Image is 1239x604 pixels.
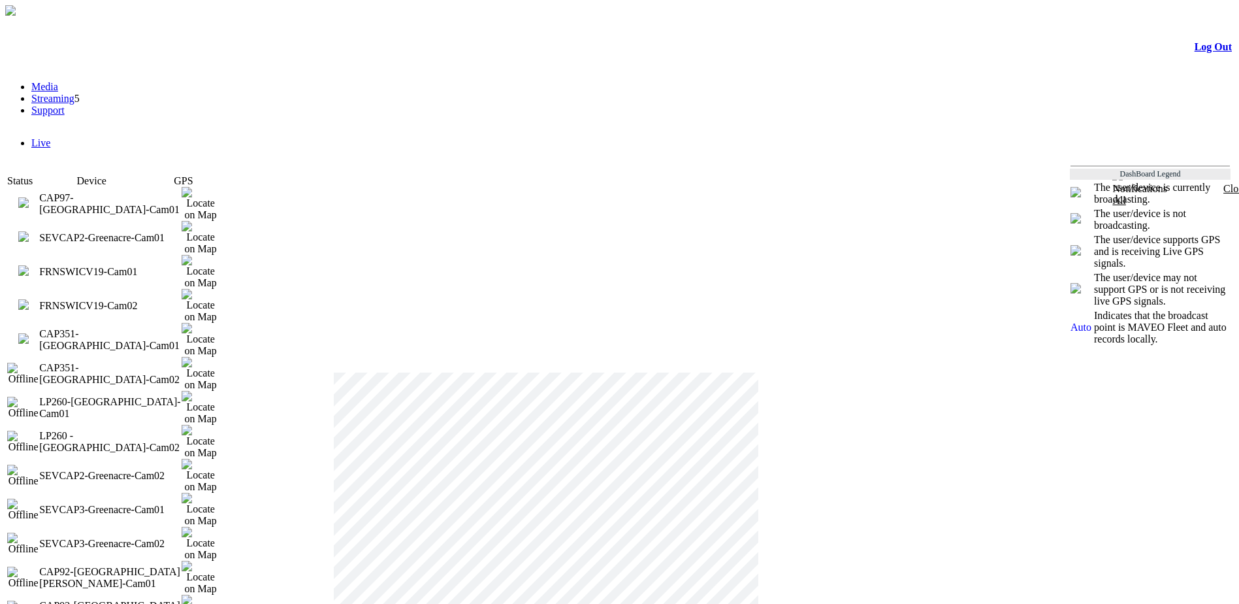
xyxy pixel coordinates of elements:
a: 0 viewers [18,199,29,210]
img: Offline [7,499,39,521]
td: CAP97-Huntingwood-Cam01 [39,187,182,221]
td: Device [77,175,157,187]
img: miniPlay.png [1070,187,1081,197]
img: Locate on Map [182,289,219,323]
td: LP260 - Newcastle-Cam02 [39,425,182,459]
img: Locate on Map [182,357,219,391]
img: arrow-3.png [5,5,16,16]
td: DashBoard Legend [1070,169,1231,180]
a: 0 viewers [18,233,29,244]
img: crosshair_gray.png [1070,283,1081,294]
img: Offline [7,431,39,453]
a: 0 viewers [18,335,29,346]
span: Welcome, [PERSON_NAME] (General User) [930,171,1086,180]
img: crosshair_blue.png [1070,245,1081,256]
img: Offline [7,567,39,589]
img: Locate on Map [182,493,219,527]
img: Locate on Map [182,391,219,425]
span: Auto [1070,322,1091,333]
td: Indicates that the broadcast point is MAVEO Fleet and auto records locally. [1093,309,1231,346]
td: CAP351-Bateau Bay-Cam01 [39,323,182,357]
td: SEVCAP2-Greenacre-Cam01 [39,221,182,255]
img: Offline [7,397,39,419]
img: miniPlay.png [18,197,29,208]
td: CAP351-Bateau Bay-Cam02 [39,357,182,391]
a: Media [31,81,58,92]
img: Offline [7,363,39,385]
td: FRNSWICV19-Cam02 [39,289,182,323]
a: Support [31,105,65,116]
img: Offline [7,533,39,555]
img: Locate on Map [182,323,219,357]
img: miniPlay.png [18,299,29,310]
img: Locate on Map [182,221,219,255]
a: Streaming [31,93,74,104]
td: LP260-Newcastle-Cam01 [39,391,182,425]
img: Locate on Map [182,527,219,561]
td: The user/device may not support GPS or is not receiving live GPS signals. [1093,271,1231,308]
img: miniNoPlay.png [1070,213,1081,224]
td: SEVCAP3-Greenacre-Cam01 [39,493,182,527]
a: 0 viewers [18,267,29,278]
img: Locate on Map [182,561,219,595]
td: SEVCAP3-Greenacre-Cam02 [39,527,182,561]
img: miniPlay.png [18,265,29,276]
a: Live [31,137,50,148]
img: miniPlay.png [18,231,29,242]
img: miniPlay.png [18,333,29,344]
a: Log Out [1195,41,1232,52]
img: Offline [7,465,39,487]
span: 5 [74,93,80,104]
td: The user/device is currently broadcasting. [1093,181,1231,206]
td: GPS [157,175,210,187]
td: FRNSWICV19-Cam01 [39,255,182,289]
td: Status [7,175,77,187]
td: CAP92-St Andrews-Cam01 [39,561,182,595]
img: Locate on Map [182,425,219,459]
a: 0 viewers [18,301,29,312]
img: Locate on Map [182,459,219,493]
img: Locate on Map [182,187,219,221]
td: The user/device supports GPS and is receiving Live GPS signals. [1093,233,1231,270]
img: Locate on Map [182,255,219,289]
td: The user/device is not broadcasting. [1093,207,1231,232]
td: SEVCAP2-Greenacre-Cam02 [39,459,182,493]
